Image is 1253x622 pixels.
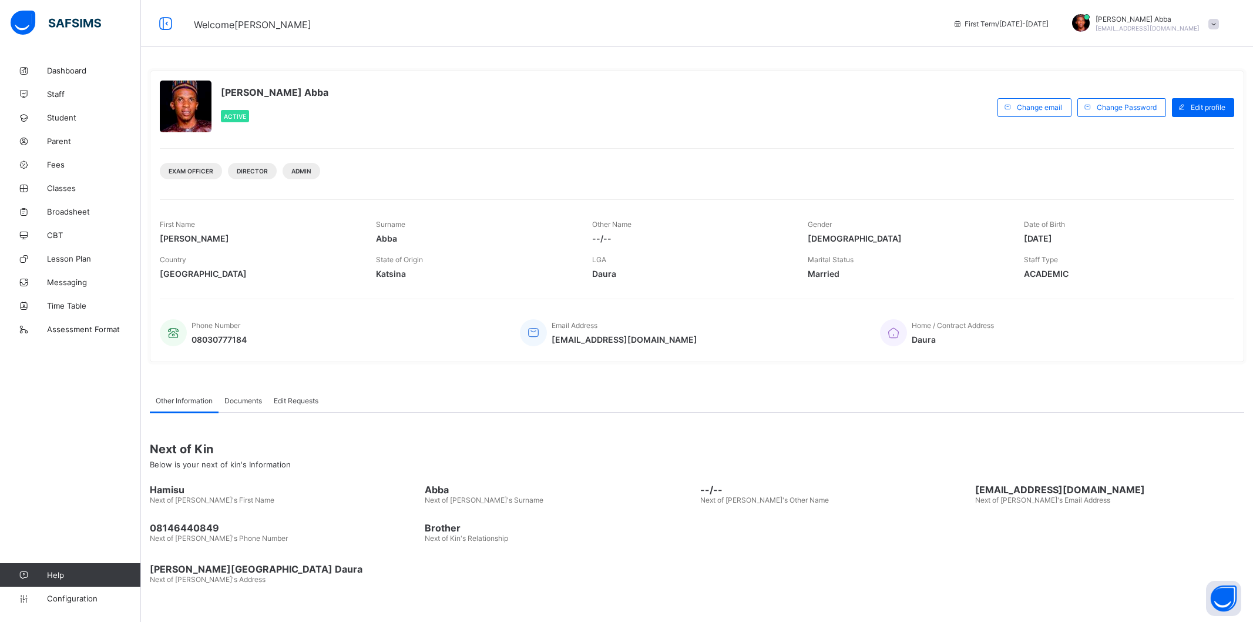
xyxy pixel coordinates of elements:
span: [PERSON_NAME] [160,233,358,243]
span: Dashboard [47,66,141,75]
span: Brother [425,522,694,534]
div: RabeAbba [1060,14,1225,34]
span: Admin [291,168,311,175]
span: Edit Requests [274,396,318,405]
span: Exam Officer [169,168,213,175]
span: Next of [PERSON_NAME]'s Email Address [975,496,1110,504]
span: Other Name [592,220,631,229]
span: Fees [47,160,141,169]
span: Help [47,570,140,580]
span: Daura [592,269,791,279]
span: Next of Kin's Relationship [425,534,508,543]
span: Surname [376,220,405,229]
span: Hamisu [150,484,419,496]
span: Abba [376,233,575,243]
span: [DEMOGRAPHIC_DATA] [808,233,1006,243]
span: [EMAIL_ADDRESS][DOMAIN_NAME] [975,484,1244,496]
span: Change email [1017,103,1062,112]
span: Next of [PERSON_NAME]'s Other Name [700,496,829,504]
span: Staff [47,89,141,99]
span: Email Address [552,321,597,330]
span: CBT [47,230,141,240]
span: Change Password [1097,103,1157,112]
span: Other Information [156,396,213,405]
span: Classes [47,183,141,193]
span: [PERSON_NAME][GEOGRAPHIC_DATA] Daura [150,563,1244,575]
span: Lesson Plan [47,254,141,263]
span: Edit profile [1191,103,1225,112]
span: Assessment Format [47,325,141,334]
span: 08030777184 [192,335,247,345]
span: --/-- [592,233,791,243]
span: LGA [592,255,606,264]
span: --/-- [700,484,969,496]
span: Gender [808,220,832,229]
span: Welcome [PERSON_NAME] [194,19,311,31]
span: Next of [PERSON_NAME]'s Address [150,575,266,584]
span: Country [160,255,186,264]
span: Staff Type [1024,255,1058,264]
span: Date of Birth [1024,220,1065,229]
span: Next of [PERSON_NAME]'s Surname [425,496,543,504]
span: Configuration [47,594,140,603]
span: [GEOGRAPHIC_DATA] [160,269,358,279]
span: [PERSON_NAME] Abba [221,86,328,98]
span: Marital Status [808,255,854,264]
span: Married [808,269,1006,279]
span: Next of Kin [150,442,1244,456]
span: Active [224,113,246,120]
span: Broadsheet [47,207,141,216]
span: [EMAIL_ADDRESS][DOMAIN_NAME] [1096,25,1200,32]
span: ACADEMIC [1024,269,1222,279]
span: Time Table [47,301,141,310]
span: Phone Number [192,321,240,330]
img: safsims [11,11,101,35]
span: Katsina [376,269,575,279]
span: Daura [912,335,994,345]
span: Documents [224,396,262,405]
span: [PERSON_NAME] Abba [1096,15,1200,24]
span: Next of [PERSON_NAME]'s Phone Number [150,534,288,543]
span: Below is your next of kin's Information [150,460,291,469]
span: [DATE] [1024,233,1222,243]
span: Abba [425,484,694,496]
span: session/term information [953,19,1049,28]
span: Home / Contract Address [912,321,994,330]
span: Next of [PERSON_NAME]'s First Name [150,496,274,504]
span: 08146440849 [150,522,419,534]
span: DIRECTOR [237,168,268,175]
span: Student [47,113,141,122]
span: [EMAIL_ADDRESS][DOMAIN_NAME] [552,335,697,345]
span: Messaging [47,277,141,287]
span: State of Origin [376,255,423,264]
span: First Name [160,220,195,229]
span: Parent [47,136,141,146]
button: Open asap [1206,581,1241,616]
